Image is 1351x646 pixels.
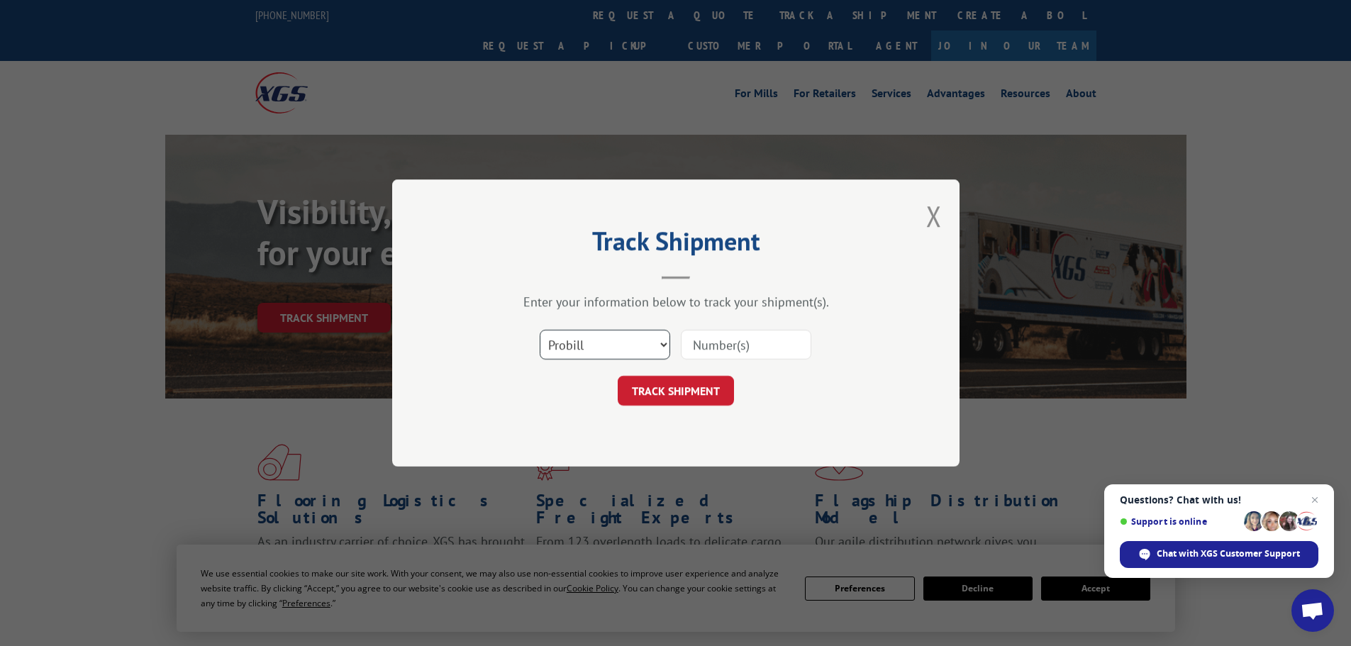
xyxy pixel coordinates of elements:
[1120,494,1318,506] span: Questions? Chat with us!
[618,376,734,406] button: TRACK SHIPMENT
[1306,491,1323,508] span: Close chat
[1120,541,1318,568] div: Chat with XGS Customer Support
[1120,516,1239,527] span: Support is online
[926,197,942,235] button: Close modal
[1157,547,1300,560] span: Chat with XGS Customer Support
[681,330,811,360] input: Number(s)
[463,294,889,310] div: Enter your information below to track your shipment(s).
[1291,589,1334,632] div: Open chat
[463,231,889,258] h2: Track Shipment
